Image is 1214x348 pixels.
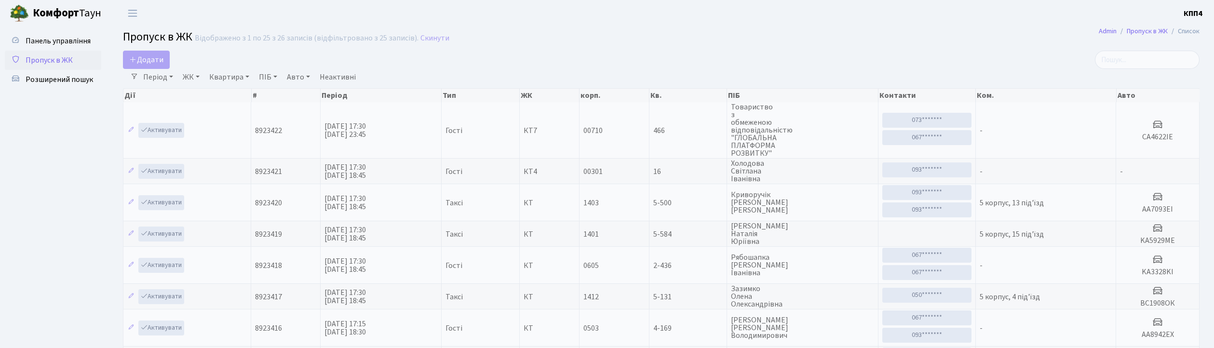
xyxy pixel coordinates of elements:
span: КТ [524,199,575,207]
a: Активувати [138,289,184,304]
th: Ком. [976,89,1117,102]
span: Холодова Світлана Іванівна [731,160,874,183]
a: Admin [1099,26,1117,36]
span: Рябошапка [PERSON_NAME] Іванівна [731,254,874,277]
h5: СА4622ІЕ [1120,133,1195,142]
span: Таксі [445,199,463,207]
th: корп. [580,89,649,102]
span: КТ [524,324,575,332]
th: ЖК [520,89,580,102]
a: Пропуск в ЖК [1127,26,1168,36]
span: 1401 [583,229,599,240]
span: 8923421 [255,166,282,177]
nav: breadcrumb [1084,21,1214,41]
th: ПІБ [727,89,878,102]
a: Пропуск в ЖК [5,51,101,70]
span: 0503 [583,323,599,334]
span: Таксі [445,230,463,238]
span: 8923422 [255,125,282,136]
b: Комфорт [33,5,79,21]
h5: KA5929ME [1120,236,1195,245]
span: 0605 [583,260,599,271]
span: 16 [653,168,723,175]
h5: ВС1908ОК [1120,299,1195,308]
a: Розширений пошук [5,70,101,89]
span: 5-500 [653,199,723,207]
a: Авто [283,69,314,85]
span: Гості [445,127,462,134]
span: 2-436 [653,262,723,269]
span: [DATE] 17:30 [DATE] 18:45 [324,193,366,212]
span: [DATE] 17:30 [DATE] 18:45 [324,287,366,306]
th: Дії [123,89,252,102]
span: Гості [445,168,462,175]
span: Пропуск в ЖК [123,28,192,45]
li: Список [1168,26,1200,37]
span: [DATE] 17:30 [DATE] 18:45 [324,225,366,243]
span: Гості [445,324,462,332]
span: Пропуск в ЖК [26,55,73,66]
a: Неактивні [316,69,360,85]
b: КПП4 [1184,8,1202,19]
span: 1412 [583,292,599,302]
span: 8923416 [255,323,282,334]
input: Пошук... [1095,51,1200,69]
a: Активувати [138,195,184,210]
h5: AA7093EI [1120,205,1195,214]
a: ПІБ [255,69,281,85]
th: Кв. [649,89,727,102]
span: - [980,323,983,334]
a: Додати [123,51,170,69]
span: КТ [524,230,575,238]
a: ЖК [179,69,203,85]
th: Контакти [878,89,976,102]
span: 5-584 [653,230,723,238]
span: 8923419 [255,229,282,240]
span: 466 [653,127,723,134]
a: Активувати [138,227,184,241]
span: [PERSON_NAME] Наталія Юріївна [731,222,874,245]
span: 5 корпус, 13 під'їзд [980,198,1044,208]
a: Активувати [138,123,184,138]
h5: АА8942ЕХ [1120,330,1195,339]
span: - [980,166,983,177]
span: 00710 [583,125,603,136]
span: 00301 [583,166,603,177]
button: Переключити навігацію [121,5,145,21]
span: [DATE] 17:15 [DATE] 18:30 [324,319,366,337]
th: Тип [442,89,520,102]
a: Скинути [420,34,449,43]
span: [PERSON_NAME] [PERSON_NAME] Володимирович [731,316,874,339]
span: [DATE] 17:30 [DATE] 18:45 [324,256,366,275]
span: Таун [33,5,101,22]
a: Квартира [205,69,253,85]
span: 4-169 [653,324,723,332]
span: КТ4 [524,168,575,175]
span: [DATE] 17:30 [DATE] 18:45 [324,162,366,181]
a: Активувати [138,321,184,335]
a: Панель управління [5,31,101,51]
span: - [980,125,983,136]
th: Період [321,89,442,102]
span: - [980,260,983,271]
div: Відображено з 1 по 25 з 26 записів (відфільтровано з 25 записів). [195,34,418,43]
a: Період [139,69,177,85]
span: 5-131 [653,293,723,301]
th: Авто [1117,89,1200,102]
span: Криворучік [PERSON_NAME] [PERSON_NAME] [731,191,874,214]
span: 8923418 [255,260,282,271]
h5: KA3328KI [1120,268,1195,277]
th: # [252,89,321,102]
span: 5 корпус, 4 під'їзд [980,292,1040,302]
span: Додати [129,54,163,65]
img: logo.png [10,4,29,23]
span: 8923417 [255,292,282,302]
span: Розширений пошук [26,74,93,85]
span: Зазимко Олена Олександрівна [731,285,874,308]
span: Панель управління [26,36,91,46]
a: Активувати [138,164,184,179]
span: Товариство з обмеженою відповідальністю "ГЛОБАЛЬНА ПЛАТФОРМА РОЗВИТКУ" [731,103,874,157]
span: - [1120,166,1123,177]
span: КТ7 [524,127,575,134]
span: Гості [445,262,462,269]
